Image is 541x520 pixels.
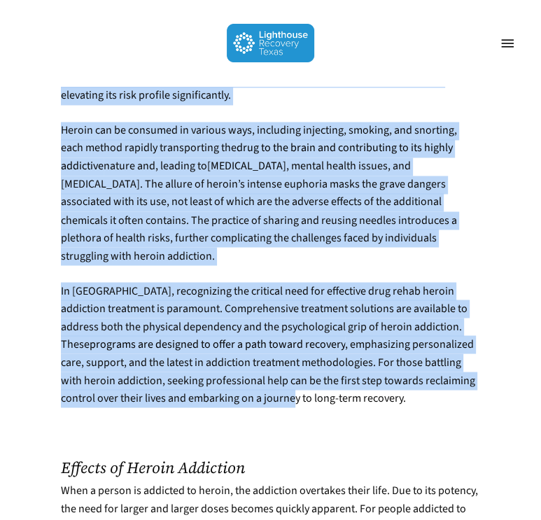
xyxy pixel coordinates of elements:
[61,122,481,282] p: Heroin can be consumed in various ways, including injecting, smoking, and snorting, each method r...
[61,458,481,477] h2: Effects of Heroin Addiction
[227,24,314,62] img: Lighthouse Recovery Texas
[61,282,481,424] p: In [GEOGRAPHIC_DATA], recognizing the critical need for effective drug rehab heroin addiction tre...
[493,36,521,50] a: Navigation Menu
[61,140,453,174] a: drug to the brain and contributing to its highly addictive
[90,336,345,351] a: programs are designed to offer a path toward recovery
[207,158,286,174] a: [MEDICAL_DATA]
